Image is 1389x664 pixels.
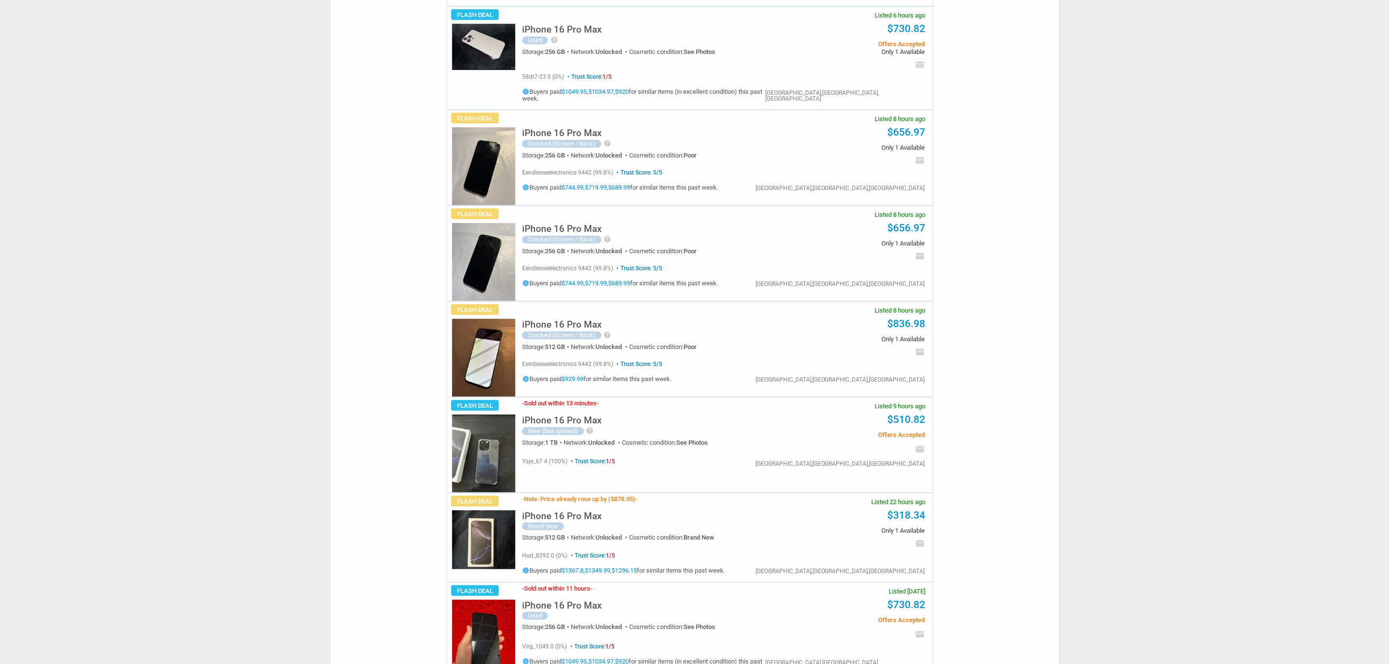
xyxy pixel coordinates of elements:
a: $1349.99 [585,567,610,575]
div: Network: [571,344,629,350]
span: Offers Accepted [778,41,925,47]
div: Network: [563,439,622,446]
div: Used [522,612,548,620]
div: Network: [571,248,629,254]
h3: Sold out within 11 hours [522,585,592,592]
span: Listed 22 hours ago [872,499,926,505]
i: email [915,60,925,70]
span: Unlocked [596,534,622,541]
h5: Buyers paid for similar items this past week. [522,375,671,383]
h5: iPhone 16 Pro Max [522,128,602,138]
span: Unlocked [588,439,615,446]
span: See Photos [676,439,708,446]
h5: iPhone 16 Pro Max [522,416,602,425]
span: Trust Score: 5/5 [615,169,662,176]
span: Poor [684,247,697,255]
div: [GEOGRAPHIC_DATA],[GEOGRAPHIC_DATA],[GEOGRAPHIC_DATA] [756,461,925,467]
a: $719.99 [585,280,607,287]
a: $510.82 [888,414,926,425]
a: iPhone 16 Pro Max [522,322,602,329]
h5: Buyers paid , , for similar items this past week. [522,184,718,191]
span: Poor [684,152,697,159]
a: iPhone 16 Pro Max [522,130,602,138]
span: Unlocked [596,343,622,350]
h5: Buyers paid , , for similar items (in excellent condition) this past week. [522,88,765,102]
span: Only 1 Available [778,336,925,342]
span: Only 1 Available [778,527,925,534]
a: $1367.8 [562,567,583,575]
span: Trust Score: [568,643,615,650]
img: s-l225.jpg [452,510,515,569]
span: Poor [684,343,697,350]
img: s-l225.jpg [452,415,515,492]
span: Listed 8 hours ago [875,211,926,218]
span: - [522,495,524,503]
span: Flash Deal [451,496,499,507]
span: Brand New [684,534,714,541]
img: s-l225.jpg [452,127,515,205]
h5: Buyers paid , , for similar items this past week. [522,567,725,574]
span: Flash Deal [451,9,499,20]
span: 1/5 [606,458,615,465]
span: yaje_67 4 (100%) [522,458,567,465]
span: Trust Score: [569,552,615,559]
span: eendlesseelectronics 9442 (99.8%) [522,361,613,367]
span: Flash Deal [451,209,499,219]
h3: Note: Price already rose up by ($878.95) [522,496,637,502]
i: email [915,251,925,261]
div: Network: [571,152,629,158]
span: Trust Score: 5/5 [615,265,662,272]
span: 256 GB [545,247,565,255]
span: 1 TB [545,439,558,446]
a: $929.99 [562,376,583,383]
div: Network: [571,49,629,55]
div: Cracked (Screen / Back) [522,236,601,244]
div: Storage: [522,49,571,55]
span: See Photos [684,623,715,630]
img: s-l225.jpg [452,24,515,70]
span: 256 GB [545,623,565,630]
span: - [522,585,524,592]
a: iPhone 16 Pro Max [522,418,602,425]
span: Flash Deal [451,113,499,123]
a: $730.82 [888,23,926,35]
i: email [915,156,925,165]
h5: iPhone 16 Pro Max [522,601,602,610]
div: Network: [571,624,629,630]
div: Cosmetic condition: [629,152,697,158]
span: See Photos [684,48,715,55]
div: Network: [571,534,629,541]
span: 1/5 [605,643,615,650]
div: Storage: [522,624,571,630]
i: help [586,427,594,435]
span: Unlocked [596,152,622,159]
span: Flash Deal [451,304,499,315]
i: help [604,235,612,243]
a: $836.98 [888,318,926,330]
div: Storage: [522,344,571,350]
span: Trust Score: [569,458,615,465]
div: [GEOGRAPHIC_DATA],[GEOGRAPHIC_DATA],[GEOGRAPHIC_DATA] [765,90,925,102]
span: Only 1 Available [778,144,925,151]
div: Storage: [522,534,571,541]
span: Listed [DATE] [889,588,926,594]
span: 256 GB [545,152,565,159]
a: iPhone 16 Pro Max [522,513,602,521]
span: Only 1 Available [778,49,925,55]
span: Flash Deal [451,585,499,596]
div: Storage: [522,152,571,158]
span: Offers Accepted [778,617,925,623]
i: info [522,88,529,95]
span: Offers Accepted [778,432,925,438]
i: help [550,36,558,44]
div: [GEOGRAPHIC_DATA],[GEOGRAPHIC_DATA],[GEOGRAPHIC_DATA] [756,281,925,287]
a: iPhone 16 Pro Max [522,603,602,610]
div: [GEOGRAPHIC_DATA],[GEOGRAPHIC_DATA],[GEOGRAPHIC_DATA] [756,185,925,191]
div: Cosmetic condition: [622,439,708,446]
h5: iPhone 16 Pro Max [522,25,602,34]
div: Cosmetic condition: [629,49,715,55]
span: Listed 8 hours ago [875,116,926,122]
h3: Sold out within 13 minutes [522,400,598,406]
i: email [915,629,925,639]
div: [GEOGRAPHIC_DATA],[GEOGRAPHIC_DATA],[GEOGRAPHIC_DATA] [756,568,925,574]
